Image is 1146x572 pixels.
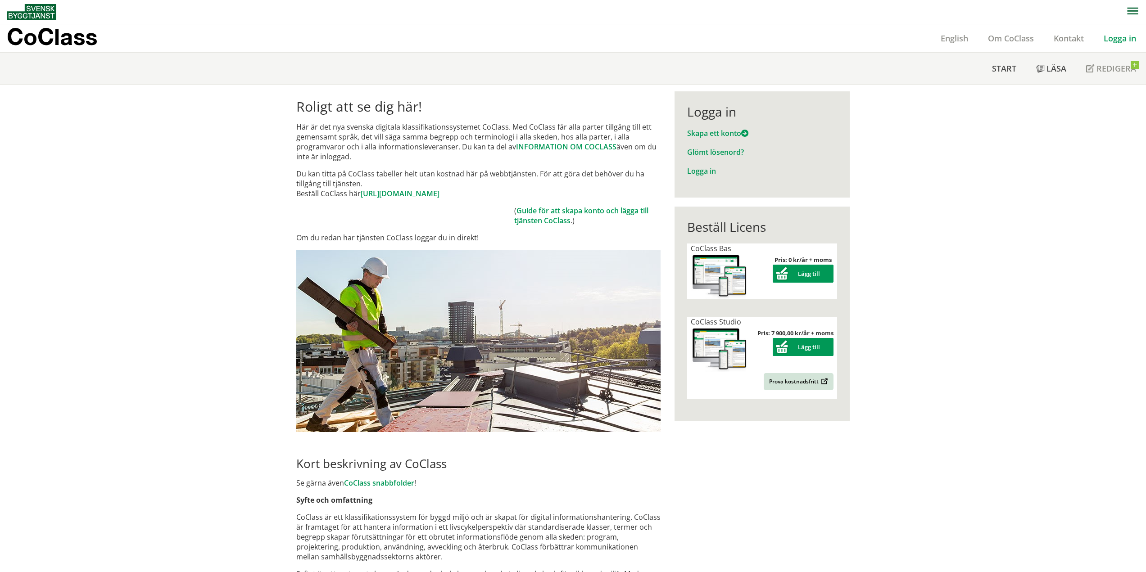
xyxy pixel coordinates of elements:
[361,189,439,198] a: [URL][DOMAIN_NAME]
[296,99,661,115] h1: Roligt att se dig här!
[691,253,748,299] img: coclass-license.jpg
[514,206,661,225] td: ( .)
[296,250,661,432] img: login.jpg
[296,512,661,562] p: CoClass är ett klassifikationssystem för byggd miljö och är skapat för digital informationshanter...
[296,169,661,198] p: Du kan titta på CoClass tabeller helt utan kostnad här på webbtjänsten. För att göra det behöver ...
[687,166,716,176] a: Logga in
[687,128,748,138] a: Skapa ett konto
[992,63,1016,74] span: Start
[773,343,833,351] a: Lägg till
[7,32,97,42] p: CoClass
[775,256,832,264] strong: Pris: 0 kr/år + moms
[691,327,748,372] img: coclass-license.jpg
[773,265,833,283] button: Lägg till
[773,270,833,278] a: Lägg till
[773,338,833,356] button: Lägg till
[296,233,661,243] p: Om du redan har tjänsten CoClass loggar du in direkt!
[296,122,661,162] p: Här är det nya svenska digitala klassifikationssystemet CoClass. Med CoClass får alla parter till...
[764,373,833,390] a: Prova kostnadsfritt
[820,378,828,385] img: Outbound.png
[344,478,414,488] a: CoClass snabbfolder
[931,33,978,44] a: English
[982,53,1026,84] a: Start
[687,104,837,119] div: Logga in
[757,329,833,337] strong: Pris: 7 900,00 kr/år + moms
[691,243,731,253] span: CoClass Bas
[514,206,648,225] a: Guide för att skapa konto och lägga till tjänsten CoClass
[1044,33,1094,44] a: Kontakt
[687,219,837,234] div: Beställ Licens
[1046,63,1066,74] span: Läsa
[978,33,1044,44] a: Om CoClass
[296,478,661,488] p: Se gärna även !
[7,24,117,52] a: CoClass
[691,317,741,327] span: CoClass Studio
[7,4,56,20] img: Svensk Byggtjänst
[1094,33,1146,44] a: Logga in
[296,456,661,471] h2: Kort beskrivning av CoClass
[516,142,616,152] a: INFORMATION OM COCLASS
[687,147,744,157] a: Glömt lösenord?
[296,495,372,505] strong: Syfte och omfattning
[1026,53,1076,84] a: Läsa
